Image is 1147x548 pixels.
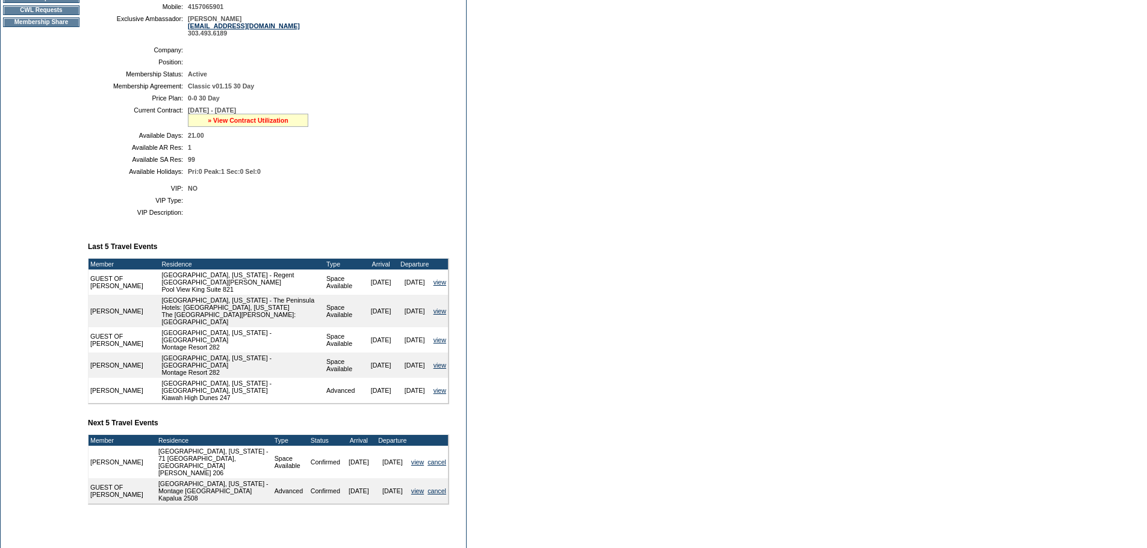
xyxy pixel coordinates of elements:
[93,144,183,151] td: Available AR Res:
[93,94,183,102] td: Price Plan:
[398,353,432,378] td: [DATE]
[364,378,398,403] td: [DATE]
[188,106,236,114] span: [DATE] - [DATE]
[427,487,446,494] a: cancel
[3,17,79,27] td: Membership Share
[325,259,364,269] td: Type
[434,307,446,315] a: view
[364,259,398,269] td: Arrival
[188,185,197,192] span: NO
[411,487,424,494] a: view
[325,378,364,403] td: Advanced
[273,435,309,446] td: Type
[309,446,342,478] td: Confirmed
[427,458,446,466] a: cancel
[325,295,364,327] td: Space Available
[376,435,409,446] td: Departure
[188,144,191,151] span: 1
[93,3,183,10] td: Mobile:
[364,327,398,353] td: [DATE]
[434,362,446,369] a: view
[273,478,309,503] td: Advanced
[93,156,183,163] td: Available SA Res:
[93,58,183,66] td: Position:
[188,156,195,163] span: 99
[342,446,376,478] td: [DATE]
[89,259,160,269] td: Member
[376,446,409,478] td: [DATE]
[325,353,364,378] td: Space Available
[342,478,376,503] td: [DATE]
[89,478,153,503] td: GUEST OF [PERSON_NAME]
[309,435,342,446] td: Status
[88,419,158,427] b: Next 5 Travel Events
[93,197,183,204] td: VIP Type:
[89,269,160,295] td: GUEST OF [PERSON_NAME]
[188,168,261,175] span: Pri:0 Peak:1 Sec:0 Sel:0
[93,46,183,54] td: Company:
[188,15,300,37] span: [PERSON_NAME] 303.493.6189
[434,279,446,286] a: view
[157,446,273,478] td: [GEOGRAPHIC_DATA], [US_STATE] - 71 [GEOGRAPHIC_DATA], [GEOGRAPHIC_DATA] [PERSON_NAME] 206
[93,132,183,139] td: Available Days:
[160,269,325,295] td: [GEOGRAPHIC_DATA], [US_STATE] - Regent [GEOGRAPHIC_DATA][PERSON_NAME] Pool View King Suite 821
[273,446,309,478] td: Space Available
[93,168,183,175] td: Available Holidays:
[93,82,183,90] td: Membership Agreement:
[160,259,325,269] td: Residence
[160,327,325,353] td: [GEOGRAPHIC_DATA], [US_STATE] - [GEOGRAPHIC_DATA] Montage Resort 282
[89,353,160,378] td: [PERSON_NAME]
[89,327,160,353] td: GUEST OF [PERSON_NAME]
[93,209,183,216] td: VIP Description:
[89,446,153,478] td: [PERSON_NAME]
[89,295,160,327] td: [PERSON_NAME]
[364,353,398,378] td: [DATE]
[188,70,207,78] span: Active
[3,5,79,15] td: CWL Requests
[188,22,300,29] a: [EMAIL_ADDRESS][DOMAIN_NAME]
[325,269,364,295] td: Space Available
[411,458,424,466] a: view
[160,378,325,403] td: [GEOGRAPHIC_DATA], [US_STATE] - [GEOGRAPHIC_DATA], [US_STATE] Kiawah High Dunes 247
[160,295,325,327] td: [GEOGRAPHIC_DATA], [US_STATE] - The Peninsula Hotels: [GEOGRAPHIC_DATA], [US_STATE] The [GEOGRAPH...
[93,70,183,78] td: Membership Status:
[376,478,409,503] td: [DATE]
[160,353,325,378] td: [GEOGRAPHIC_DATA], [US_STATE] - [GEOGRAPHIC_DATA] Montage Resort 282
[364,295,398,327] td: [DATE]
[309,478,342,503] td: Confirmed
[208,117,288,124] a: » View Contract Utilization
[188,132,204,139] span: 21.00
[188,82,254,90] span: Classic v01.15 30 Day
[157,435,273,446] td: Residence
[434,387,446,394] a: view
[93,185,183,192] td: VIP:
[398,269,432,295] td: [DATE]
[157,478,273,503] td: [GEOGRAPHIC_DATA], [US_STATE] - Montage [GEOGRAPHIC_DATA] Kapalua 2508
[342,435,376,446] td: Arrival
[364,269,398,295] td: [DATE]
[398,327,432,353] td: [DATE]
[434,336,446,343] a: view
[93,15,183,37] td: Exclusive Ambassador:
[398,259,432,269] td: Departure
[89,435,153,446] td: Member
[93,106,183,127] td: Current Contract:
[188,3,223,10] span: 4157065901
[398,295,432,327] td: [DATE]
[188,94,220,102] span: 0-0 30 Day
[325,327,364,353] td: Space Available
[88,242,157,251] b: Last 5 Travel Events
[398,378,432,403] td: [DATE]
[89,378,160,403] td: [PERSON_NAME]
